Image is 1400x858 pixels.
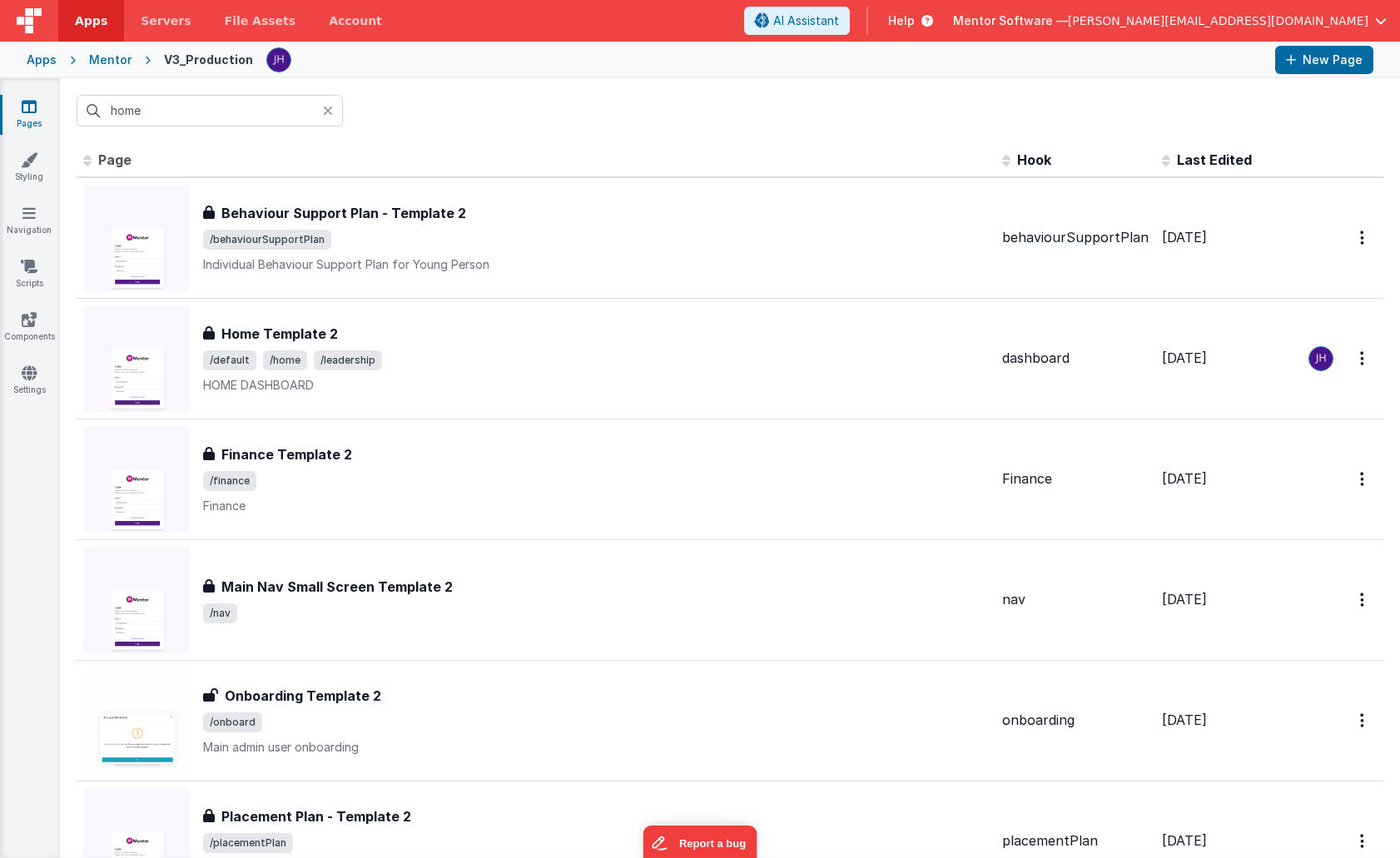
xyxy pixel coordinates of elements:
[1002,349,1149,368] div: dashboard
[1162,350,1207,366] span: [DATE]
[1162,712,1207,728] span: [DATE]
[225,12,296,29] span: File Assets
[203,712,262,732] span: /onboard
[75,12,107,29] span: Apps
[1162,470,1207,487] span: [DATE]
[1350,462,1377,496] button: Options
[27,52,57,68] div: Apps
[1350,824,1377,858] button: Options
[773,12,839,29] span: AI Assistant
[221,577,453,597] h3: Main Nav Small Screen Template 2
[221,324,338,344] h3: Home Template 2
[225,686,381,706] h3: Onboarding Template 2
[314,350,382,370] span: /leadership
[98,151,132,168] span: Page
[953,12,1068,29] span: Mentor Software —
[267,48,290,72] img: c2badad8aad3a9dfc60afe8632b41ba8
[77,95,343,126] input: Search pages, id's ...
[1162,229,1207,245] span: [DATE]
[141,12,191,29] span: Servers
[1002,228,1149,247] div: behaviourSupportPlan
[1275,46,1373,74] button: New Page
[221,203,466,223] h3: Behaviour Support Plan - Template 2
[1162,591,1207,608] span: [DATE]
[888,12,915,29] span: Help
[1068,12,1368,29] span: [PERSON_NAME][EMAIL_ADDRESS][DOMAIN_NAME]
[1309,347,1333,370] img: c2badad8aad3a9dfc60afe8632b41ba8
[1350,341,1377,375] button: Options
[203,256,989,273] p: Individual Behaviour Support Plan for Young Person
[1002,711,1149,730] div: onboarding
[203,377,989,394] p: HOME DASHBOARD
[164,52,253,68] div: V3_Production
[1017,151,1051,168] span: Hook
[1350,583,1377,617] button: Options
[203,833,293,853] span: /placementPlan
[203,230,331,250] span: /behaviourSupportPlan
[1002,469,1149,489] div: Finance
[263,350,307,370] span: /home
[203,350,256,370] span: /default
[1350,703,1377,737] button: Options
[953,12,1387,29] button: Mentor Software — [PERSON_NAME][EMAIL_ADDRESS][DOMAIN_NAME]
[203,603,237,623] span: /nav
[89,52,132,68] div: Mentor
[203,739,989,756] p: Main admin user onboarding
[744,7,850,35] button: AI Assistant
[1002,590,1149,609] div: nav
[1002,831,1149,851] div: placementPlan
[221,444,352,464] h3: Finance Template 2
[203,498,989,514] p: Finance
[221,806,411,826] h3: Placement Plan - Template 2
[203,471,256,491] span: /finance
[1162,832,1207,849] span: [DATE]
[1350,221,1377,255] button: Options
[1177,151,1252,168] span: Last Edited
